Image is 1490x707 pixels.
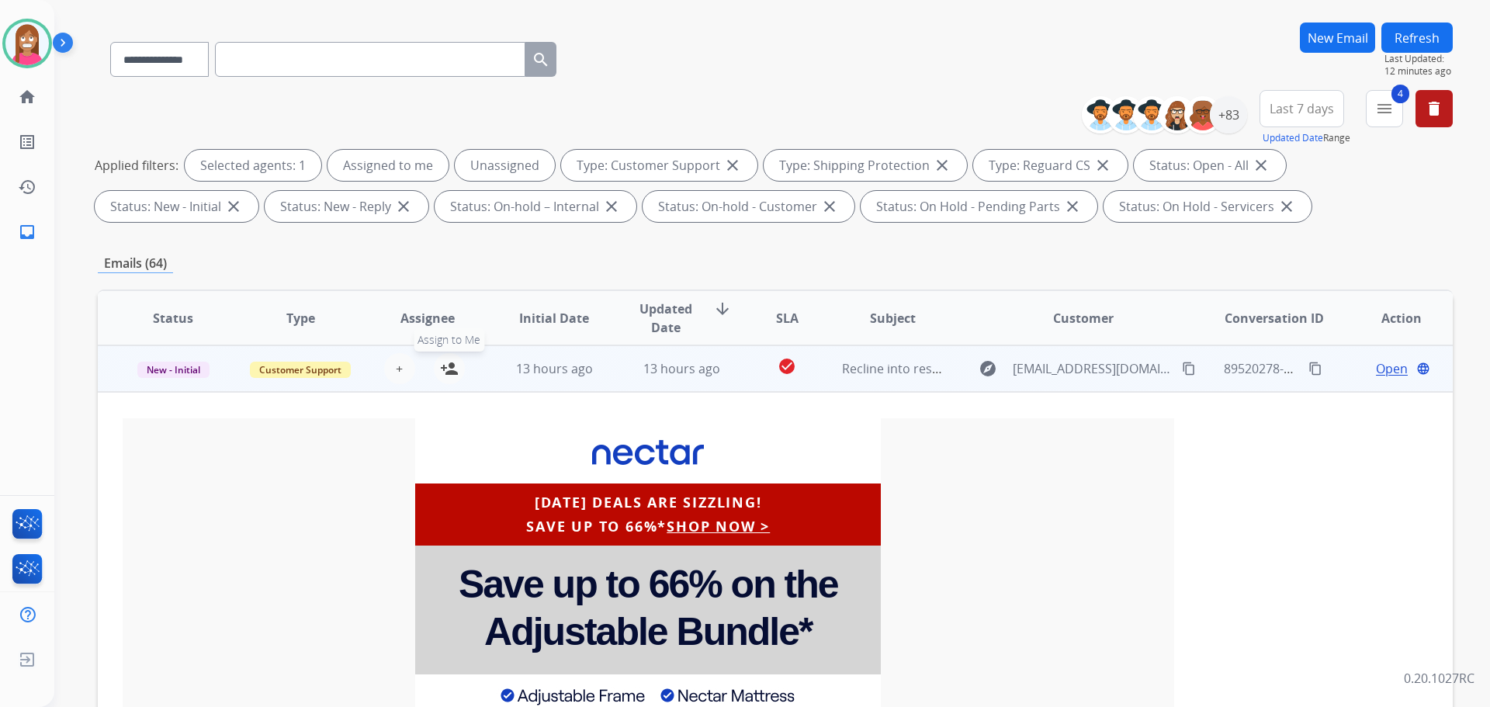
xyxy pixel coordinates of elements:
[434,353,465,384] button: Assign to Me
[820,197,839,216] mat-icon: close
[1104,191,1312,222] div: Status: On Hold - Servicers
[250,362,351,378] span: Customer Support
[400,309,455,328] span: Assignee
[532,50,550,69] mat-icon: search
[185,150,321,181] div: Selected agents: 1
[1308,362,1322,376] mat-icon: content_copy
[776,309,799,328] span: SLA
[1325,291,1453,345] th: Action
[396,359,403,378] span: +
[459,563,838,653] span: Save up to 66% on the Adjustable Bundle*
[870,309,916,328] span: Subject
[1053,309,1114,328] span: Customer
[459,556,838,657] a: Save up to 66% on the Adjustable Bundle*
[602,197,621,216] mat-icon: close
[384,353,415,384] button: +
[1013,359,1173,378] span: [EMAIL_ADDRESS][DOMAIN_NAME]
[842,360,1090,377] span: Recline into rest mode this [DATE] 🔴⚪🔵
[1270,106,1334,112] span: Last 7 days
[723,156,742,175] mat-icon: close
[1381,23,1453,53] button: Refresh
[1260,90,1344,127] button: Last 7 days
[18,88,36,106] mat-icon: home
[95,191,258,222] div: Status: New - Initial
[1224,360,1460,377] span: 89520278-b738-4136-81db-12fd9178dc1f
[1063,197,1082,216] mat-icon: close
[1375,99,1394,118] mat-icon: menu
[1263,131,1350,144] span: Range
[973,150,1128,181] div: Type: Reguard CS
[713,300,732,318] mat-icon: arrow_downward
[561,150,757,181] div: Type: Customer Support
[778,357,796,376] mat-icon: check_circle
[1210,96,1247,133] div: +83
[415,421,881,483] img: Nectar Logo
[455,150,555,181] div: Unassigned
[1416,362,1430,376] mat-icon: language
[1366,90,1403,127] button: 4
[1384,65,1453,78] span: 12 minutes ago
[137,362,210,378] span: New - Initial
[435,191,636,222] div: Status: On-hold – Internal
[631,300,702,337] span: Updated Date
[764,150,967,181] div: Type: Shipping Protection
[643,191,854,222] div: Status: On-hold - Customer
[18,133,36,151] mat-icon: list_alt
[643,360,720,377] span: 13 hours ago
[979,359,997,378] mat-icon: explore
[1277,197,1296,216] mat-icon: close
[265,191,428,222] div: Status: New - Reply
[516,360,593,377] span: 13 hours ago
[1093,156,1112,175] mat-icon: close
[519,309,589,328] span: Initial Date
[1384,53,1453,65] span: Last Updated:
[933,156,951,175] mat-icon: close
[1225,309,1324,328] span: Conversation ID
[1404,669,1474,688] p: 0.20.1027RC
[1300,23,1375,53] button: New Email
[18,178,36,196] mat-icon: history
[535,493,762,511] a: [DATE] Deals are sizzling!
[1134,150,1286,181] div: Status: Open - All
[224,197,243,216] mat-icon: close
[1252,156,1270,175] mat-icon: close
[153,309,193,328] span: Status
[98,254,173,273] p: Emails (64)
[18,223,36,241] mat-icon: inbox
[1182,362,1196,376] mat-icon: content_copy
[1425,99,1443,118] mat-icon: delete
[861,191,1097,222] div: Status: On Hold - Pending Parts
[286,309,315,328] span: Type
[1376,359,1408,378] span: Open
[526,517,770,535] a: Save Up to 66%*SHOP NOW >
[327,150,449,181] div: Assigned to me
[1263,132,1323,144] button: Updated Date
[440,359,459,378] mat-icon: person_add
[95,156,178,175] p: Applied filters:
[414,328,484,352] span: Assign to Me
[667,517,770,535] u: SHOP NOW >
[394,197,413,216] mat-icon: close
[5,22,49,65] img: avatar
[1391,85,1409,103] span: 4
